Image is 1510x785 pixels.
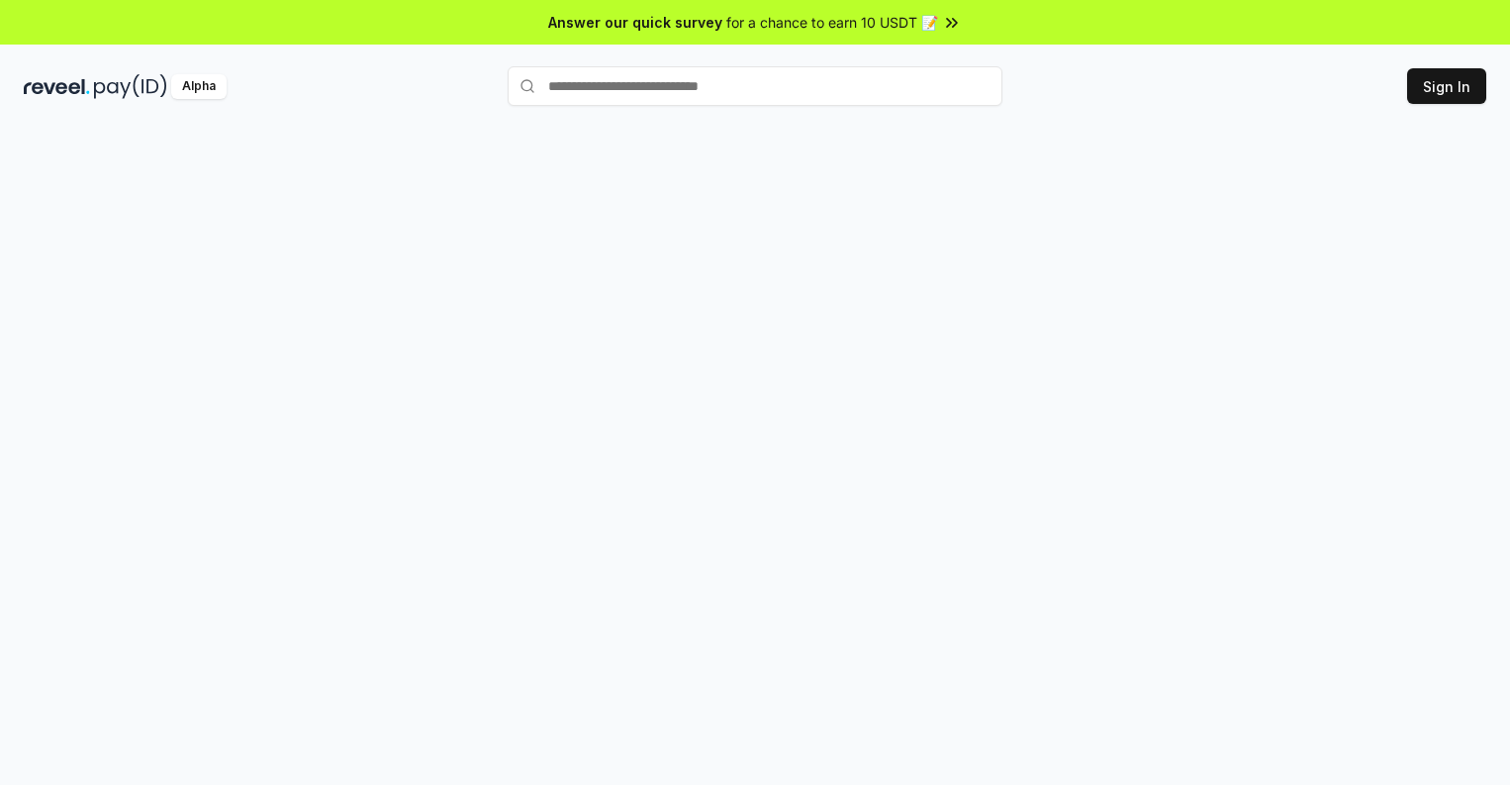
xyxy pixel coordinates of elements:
[94,74,167,99] img: pay_id
[171,74,227,99] div: Alpha
[548,12,722,33] span: Answer our quick survey
[1407,68,1486,104] button: Sign In
[24,74,90,99] img: reveel_dark
[726,12,938,33] span: for a chance to earn 10 USDT 📝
